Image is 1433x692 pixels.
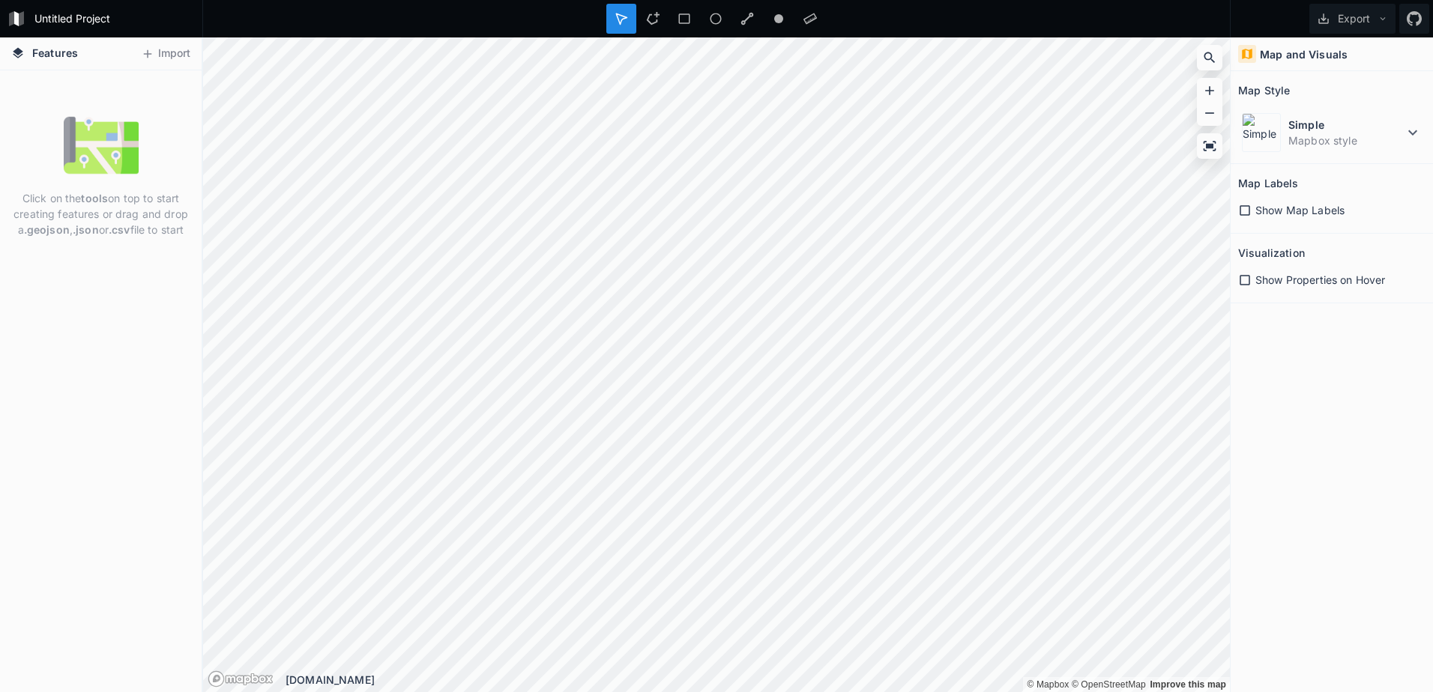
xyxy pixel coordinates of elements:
[208,670,274,688] a: Mapbox logo
[1255,202,1345,218] span: Show Map Labels
[1150,679,1226,690] a: Map feedback
[11,190,190,237] p: Click on the on top to start creating features or drag and drop a , or file to start
[1309,4,1396,34] button: Export
[1238,172,1298,195] h2: Map Labels
[1027,679,1069,690] a: Mapbox
[81,192,108,204] strong: tools
[32,45,78,61] span: Features
[1255,272,1385,288] span: Show Properties on Hover
[24,223,70,236] strong: .geojson
[1242,113,1281,152] img: Simple
[64,108,139,183] img: empty
[286,672,1230,688] div: [DOMAIN_NAME]
[1288,117,1404,133] dt: Simple
[1288,133,1404,148] dd: Mapbox style
[1260,46,1348,62] h4: Map and Visuals
[1072,679,1146,690] a: OpenStreetMap
[133,42,198,66] button: Import
[1238,241,1305,264] h2: Visualization
[1238,79,1290,102] h2: Map Style
[109,223,130,236] strong: .csv
[73,223,99,236] strong: .json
